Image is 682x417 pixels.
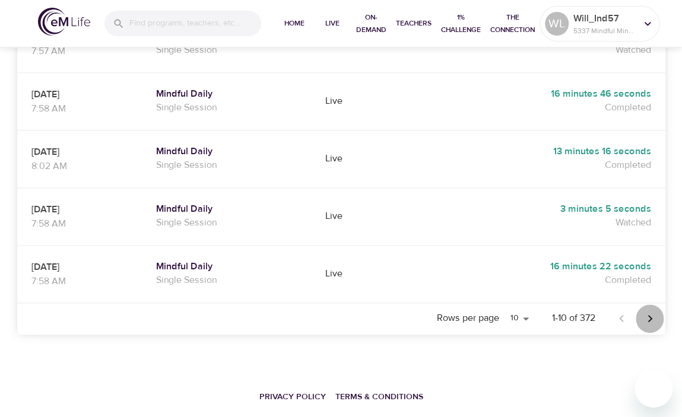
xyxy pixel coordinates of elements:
[156,273,302,287] p: Single Session
[31,260,128,274] p: [DATE]
[427,43,651,57] p: Watched
[31,159,128,173] p: 8:02 AM
[356,11,386,36] span: On-Demand
[318,17,347,30] span: Live
[573,11,636,26] p: Will_Ind57
[17,383,665,409] nav: breadcrumb
[156,260,302,273] a: Mindful Daily
[396,17,432,30] span: Teachers
[31,202,128,217] p: [DATE]
[31,274,128,288] p: 7:58 AM
[316,187,413,245] td: Live
[38,8,90,36] img: logo
[31,145,128,159] p: [DATE]
[636,304,664,333] button: Next page
[156,158,302,172] p: Single Session
[427,88,651,100] h5: 16 minutes 46 seconds
[156,100,302,114] p: Single Session
[31,217,128,231] p: 7:58 AM
[156,145,302,158] a: Mindful Daily
[316,72,413,130] td: Live
[427,260,651,273] h5: 16 minutes 22 seconds
[31,44,128,58] p: 7:57 AM
[31,101,128,116] p: 7:58 AM
[573,26,636,36] p: 5337 Mindful Minutes
[441,11,481,36] span: 1% Challenge
[427,158,651,172] p: Completed
[259,391,326,402] a: Privacy Policy
[504,310,533,327] select: Rows per page
[437,311,499,325] p: Rows per page
[427,145,651,158] h5: 13 minutes 16 seconds
[31,87,128,101] p: [DATE]
[156,203,302,215] a: Mindful Daily
[545,12,569,36] div: WL
[490,11,535,36] span: The Connection
[156,43,302,57] p: Single Session
[280,17,309,30] span: Home
[156,215,302,230] p: Single Session
[129,11,261,36] input: Find programs, teachers, etc...
[316,130,413,187] td: Live
[427,273,651,287] p: Completed
[427,100,651,114] p: Completed
[552,311,595,325] p: 1-10 of 372
[316,245,413,303] td: Live
[427,215,651,230] p: Watched
[427,203,651,215] h5: 3 minutes 5 seconds
[335,391,423,402] a: Terms & Conditions
[156,88,302,100] a: Mindful Daily
[635,370,673,408] iframe: Button to launch messaging window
